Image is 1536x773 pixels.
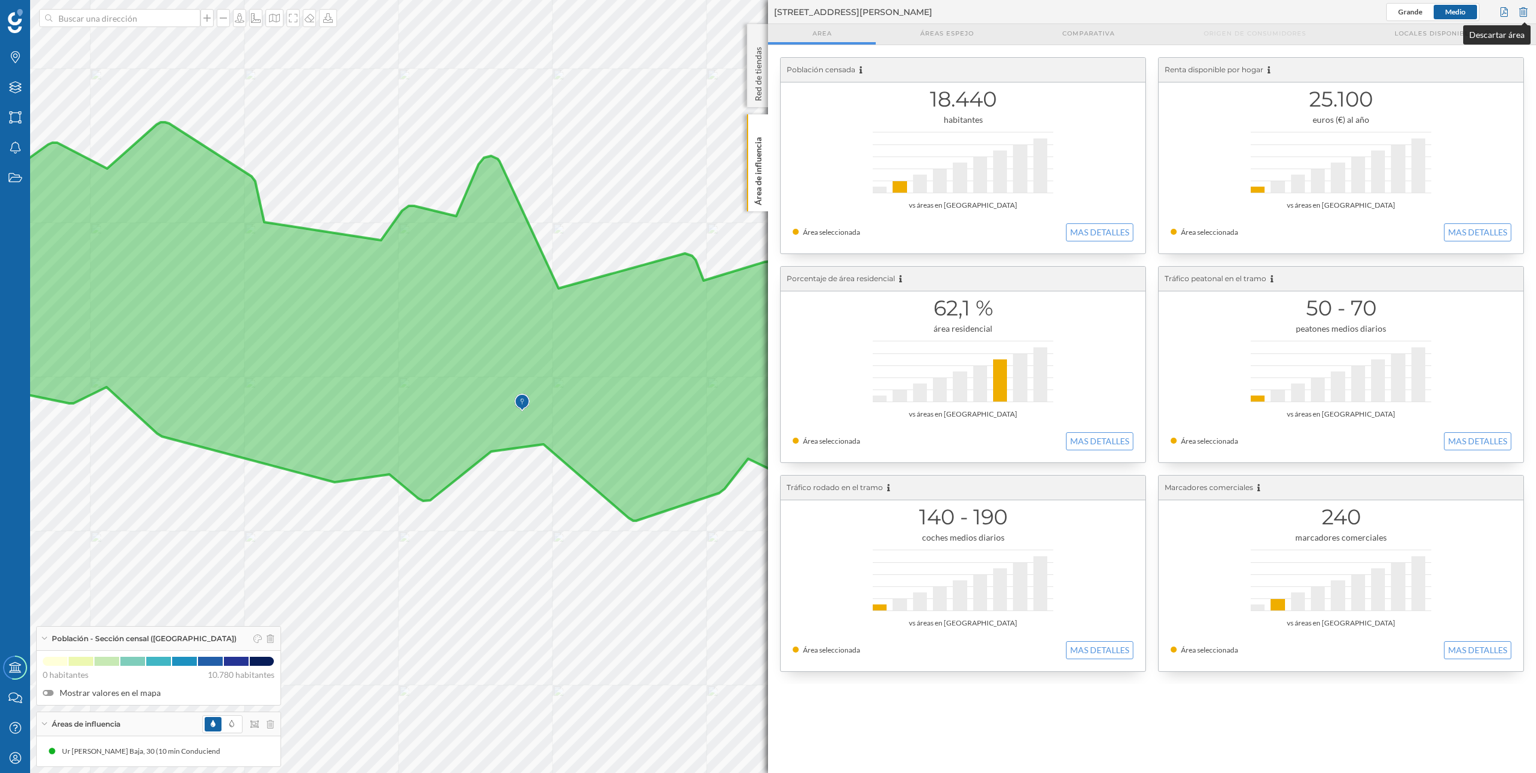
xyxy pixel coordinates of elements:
[752,132,764,205] p: Área de influencia
[1171,532,1511,544] div: marcadores comerciales
[793,323,1133,335] div: área residencial
[793,408,1133,420] div: vs áreas en [GEOGRAPHIC_DATA]
[1171,323,1511,335] div: peatones medios diarios
[781,58,1145,82] div: Población censada
[515,391,530,415] img: Marker
[1066,223,1133,241] button: MAS DETALLES
[1444,432,1511,450] button: MAS DETALLES
[774,6,932,18] span: [STREET_ADDRESS][PERSON_NAME]
[24,8,67,19] span: Soporte
[1181,645,1238,654] span: Área seleccionada
[1181,436,1238,445] span: Área seleccionada
[52,633,237,644] span: Población - Sección censal ([GEOGRAPHIC_DATA])
[1395,29,1478,38] span: Locales disponibles
[813,29,832,38] span: Area
[920,29,974,38] span: Áreas espejo
[1171,114,1511,126] div: euros (€) al año
[1445,7,1466,16] span: Medio
[1398,7,1422,16] span: Grande
[793,114,1133,126] div: habitantes
[1066,641,1133,659] button: MAS DETALLES
[52,719,120,730] span: Áreas de influencia
[1204,29,1306,38] span: Origen de consumidores
[208,669,274,681] span: 10.780 habitantes
[781,476,1145,500] div: Tráfico rodado en el tramo
[1159,58,1523,82] div: Renta disponible por hogar
[752,42,764,101] p: Red de tiendas
[43,669,88,681] span: 0 habitantes
[62,745,233,757] div: Ur [PERSON_NAME] Baja, 30 (10 min Conduciendo)
[793,88,1133,111] h1: 18.440
[43,687,274,699] label: Mostrar valores en el mapa
[1171,408,1511,420] div: vs áreas en [GEOGRAPHIC_DATA]
[1444,223,1511,241] button: MAS DETALLES
[1159,267,1523,291] div: Tráfico peatonal en el tramo
[793,532,1133,544] div: coches medios diarios
[1444,641,1511,659] button: MAS DETALLES
[8,9,23,33] img: Geoblink Logo
[803,228,860,237] span: Área seleccionada
[1463,25,1531,45] div: Descartar área
[1159,476,1523,500] div: Marcadores comerciales
[1062,29,1115,38] span: Comparativa
[1171,88,1511,111] h1: 25.100
[1171,617,1511,629] div: vs áreas en [GEOGRAPHIC_DATA]
[803,645,860,654] span: Área seleccionada
[793,506,1133,529] h1: 140 - 190
[1171,297,1511,320] h1: 50 - 70
[1181,228,1238,237] span: Área seleccionada
[781,267,1145,291] div: Porcentaje de área residencial
[793,199,1133,211] div: vs áreas en [GEOGRAPHIC_DATA]
[793,617,1133,629] div: vs áreas en [GEOGRAPHIC_DATA]
[1171,199,1511,211] div: vs áreas en [GEOGRAPHIC_DATA]
[793,297,1133,320] h1: 62,1 %
[803,436,860,445] span: Área seleccionada
[1066,432,1133,450] button: MAS DETALLES
[1171,506,1511,529] h1: 240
